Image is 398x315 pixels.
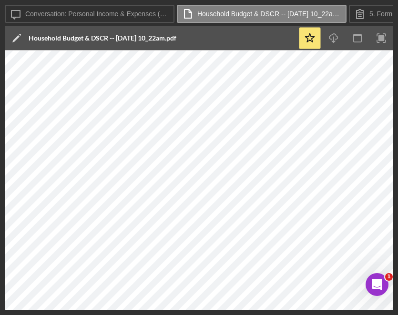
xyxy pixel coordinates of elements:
button: Conversation: Personal Income & Expenses ([PERSON_NAME]) [5,5,174,23]
label: Household Budget & DSCR -- [DATE] 10_22am.pdf [197,10,340,18]
label: 5. Form [369,10,392,18]
label: Conversation: Personal Income & Expenses ([PERSON_NAME]) [25,10,168,18]
div: Household Budget & DSCR -- [DATE] 10_22am.pdf [29,34,176,42]
button: Household Budget & DSCR -- [DATE] 10_22am.pdf [177,5,347,23]
span: 1 [385,273,393,281]
iframe: Intercom live chat [366,273,388,296]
